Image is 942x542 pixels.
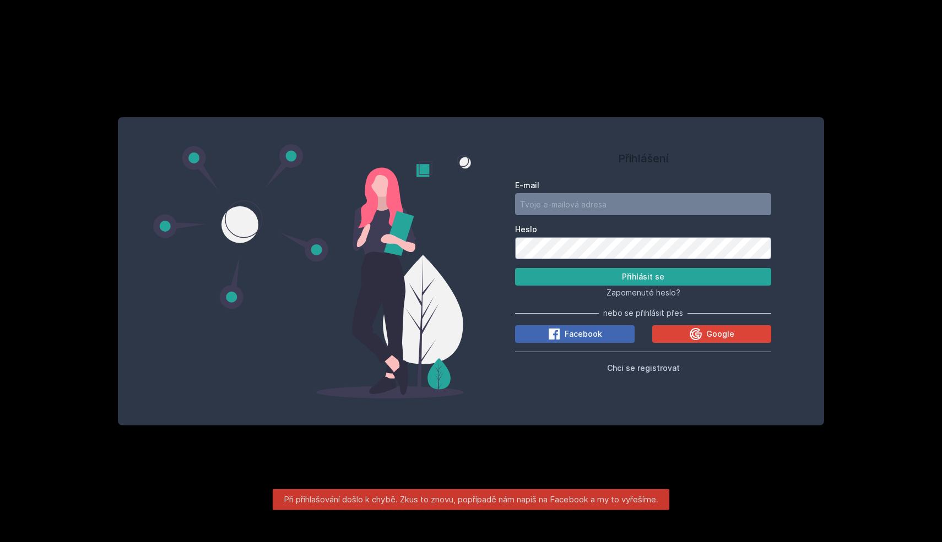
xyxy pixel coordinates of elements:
h1: Přihlášení [515,150,771,167]
input: Tvoje e-mailová adresa [515,193,771,215]
span: Facebook [565,329,602,340]
label: Heslo [515,224,771,235]
label: E-mail [515,180,771,191]
span: Google [706,329,734,340]
button: Google [652,325,772,343]
button: Chci se registrovat [607,361,680,374]
span: Zapomenuté heslo? [607,288,680,297]
span: nebo se přihlásit přes [603,308,683,319]
div: Při přihlašování došlo k chybě. Zkus to znovu, popřípadě nám napiš na Facebook a my to vyřešíme. [273,489,669,510]
button: Přihlásit se [515,268,771,286]
button: Facebook [515,325,635,343]
span: Chci se registrovat [607,363,680,373]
